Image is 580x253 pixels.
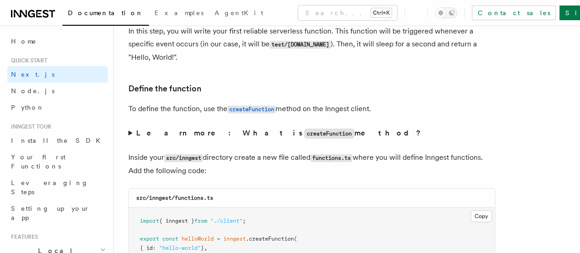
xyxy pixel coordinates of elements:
[140,245,153,251] span: { id
[270,41,331,49] code: test/[DOMAIN_NAME]
[11,179,88,196] span: Leveraging Steps
[128,127,495,140] summary: Learn more: What iscreateFunctionmethod?
[7,57,47,64] span: Quick start
[310,154,352,162] code: functions.ts
[304,129,354,139] code: createFunction
[246,236,294,242] span: .createFunction
[209,3,269,25] a: AgentKit
[472,6,556,20] a: Contact sales
[204,245,207,251] span: ,
[7,83,108,99] a: Node.js
[11,71,55,78] span: Next.js
[215,9,263,17] span: AgentKit
[140,236,159,242] span: export
[298,6,397,20] button: Search...Ctrl+K
[11,104,44,111] span: Python
[136,195,213,201] code: src/inngest/functions.ts
[128,151,495,177] p: Inside your directory create a new file called where you will define Inngest functions. Add the f...
[128,25,495,64] p: In this step, you will write your first reliable serverless function. This function will be trigg...
[201,245,204,251] span: }
[136,129,423,137] strong: Learn more: What is method?
[7,66,108,83] a: Next.js
[7,174,108,200] a: Leveraging Steps
[7,123,51,130] span: Inngest tour
[140,218,159,224] span: import
[153,245,156,251] span: :
[371,8,392,17] kbd: Ctrl+K
[223,236,246,242] span: inngest
[68,9,144,17] span: Documentation
[243,218,246,224] span: ;
[7,132,108,149] a: Install the SDK
[7,33,108,50] a: Home
[294,236,297,242] span: (
[62,3,149,26] a: Documentation
[7,200,108,226] a: Setting up your app
[217,236,220,242] span: =
[227,104,276,113] a: createFunction
[194,218,207,224] span: from
[128,102,495,116] p: To define the function, use the method on the Inngest client.
[11,153,66,170] span: Your first Functions
[7,99,108,116] a: Python
[11,205,90,221] span: Setting up your app
[11,37,37,46] span: Home
[210,218,243,224] span: "./client"
[11,137,106,144] span: Install the SDK
[159,218,194,224] span: { inngest }
[159,245,201,251] span: "hello-world"
[155,9,204,17] span: Examples
[149,3,209,25] a: Examples
[128,82,201,95] a: Define the function
[435,7,457,18] button: Toggle dark mode
[162,236,178,242] span: const
[164,154,203,162] code: src/inngest
[227,106,276,113] code: createFunction
[470,210,492,222] button: Copy
[7,233,38,241] span: Features
[182,236,214,242] span: helloWorld
[11,87,55,95] span: Node.js
[7,149,108,174] a: Your first Functions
